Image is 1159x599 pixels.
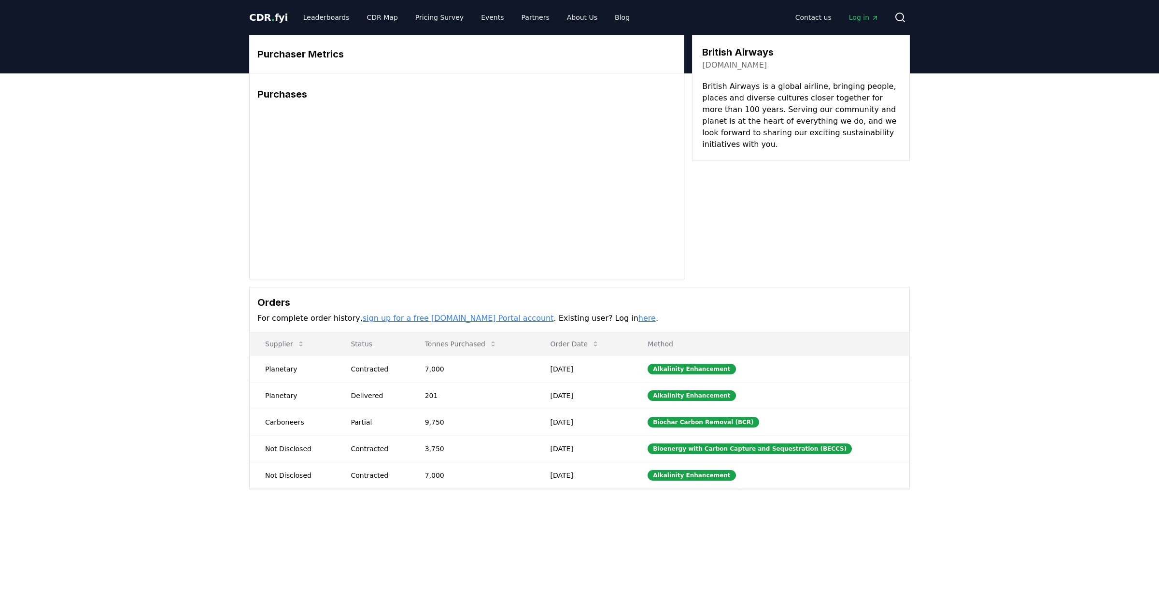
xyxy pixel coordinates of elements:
[417,334,505,354] button: Tonnes Purchased
[257,334,312,354] button: Supplier
[410,462,535,488] td: 7,000
[250,409,335,435] td: Carboneers
[363,314,554,323] a: sign up for a free [DOMAIN_NAME] Portal account
[410,382,535,409] td: 201
[250,435,335,462] td: Not Disclosed
[849,13,879,22] span: Log in
[410,356,535,382] td: 7,000
[257,47,676,61] h3: Purchaser Metrics
[638,314,656,323] a: here
[535,382,633,409] td: [DATE]
[351,417,401,427] div: Partial
[788,9,839,26] a: Contact us
[250,356,335,382] td: Planetary
[648,417,759,428] div: Biochar Carbon Removal (BCR)
[296,9,357,26] a: Leaderboards
[648,443,852,454] div: Bioenergy with Carbon Capture and Sequestration (BECCS)
[249,12,288,23] span: CDR fyi
[535,356,633,382] td: [DATE]
[257,313,902,324] p: For complete order history, . Existing user? Log in .
[607,9,637,26] a: Blog
[473,9,511,26] a: Events
[296,9,637,26] nav: Main
[702,45,774,59] h3: British Airways
[271,12,275,23] span: .
[410,409,535,435] td: 9,750
[249,11,288,24] a: CDR.fyi
[351,364,401,374] div: Contracted
[257,87,676,101] h3: Purchases
[841,9,887,26] a: Log in
[788,9,887,26] nav: Main
[343,339,401,349] p: Status
[648,364,735,374] div: Alkalinity Enhancement
[351,391,401,400] div: Delivered
[250,462,335,488] td: Not Disclosed
[250,382,335,409] td: Planetary
[514,9,557,26] a: Partners
[640,339,902,349] p: Method
[408,9,471,26] a: Pricing Survey
[535,435,633,462] td: [DATE]
[648,470,735,481] div: Alkalinity Enhancement
[648,390,735,401] div: Alkalinity Enhancement
[410,435,535,462] td: 3,750
[559,9,605,26] a: About Us
[351,444,401,454] div: Contracted
[535,409,633,435] td: [DATE]
[535,462,633,488] td: [DATE]
[702,59,767,71] a: [DOMAIN_NAME]
[351,471,401,480] div: Contracted
[359,9,406,26] a: CDR Map
[543,334,608,354] button: Order Date
[702,81,900,150] p: British Airways is a global airline, bringing people, places and diverse cultures closer together...
[257,295,902,310] h3: Orders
